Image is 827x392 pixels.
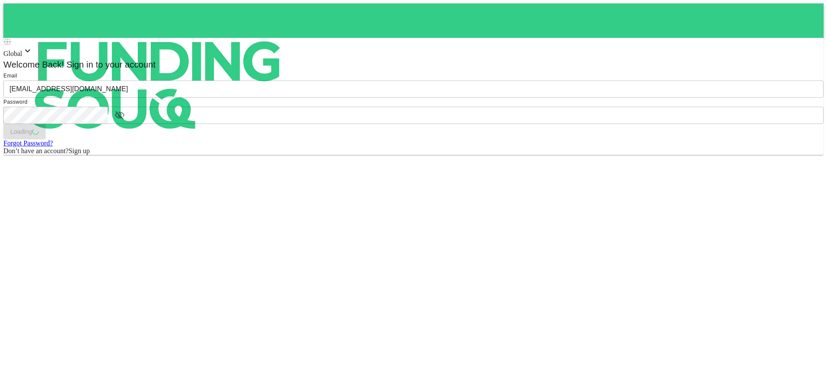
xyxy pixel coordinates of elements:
[3,73,17,79] span: Email
[64,60,156,69] span: Sign in to your account
[3,46,824,58] div: Global
[3,107,108,124] input: password
[3,139,53,147] a: Forgot Password?
[3,80,824,98] input: email
[68,147,90,154] span: Sign up
[3,60,64,69] span: Welcome Back!
[3,147,68,154] span: Don’t have an account?
[3,99,28,105] span: Password
[3,3,314,167] img: logo
[3,3,824,38] a: logo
